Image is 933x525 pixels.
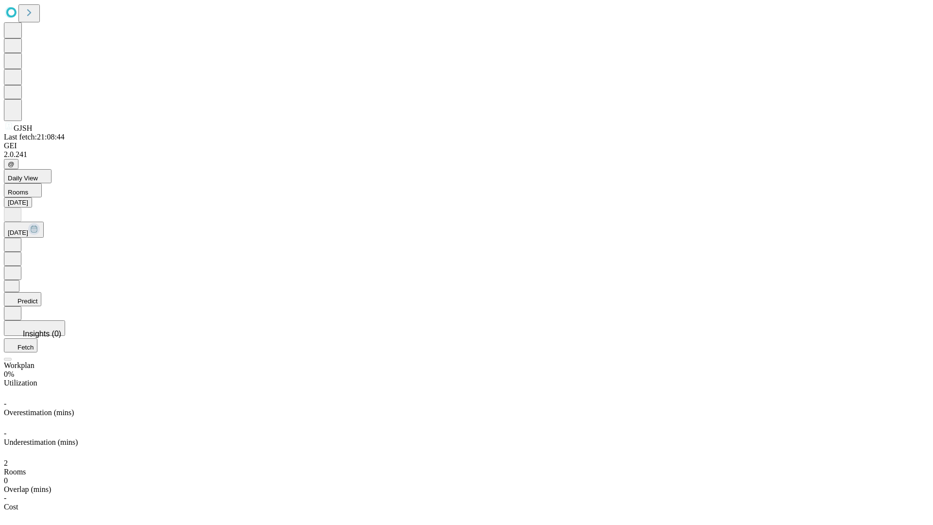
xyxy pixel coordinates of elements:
[4,370,14,378] span: 0%
[4,292,41,306] button: Predict
[4,379,37,387] span: Utilization
[4,133,65,141] span: Last fetch: 21:08:44
[4,141,929,150] div: GEI
[4,320,65,336] button: Insights (0)
[4,485,51,493] span: Overlap (mins)
[4,222,44,238] button: [DATE]
[4,150,929,159] div: 2.0.241
[4,169,52,183] button: Daily View
[4,503,18,511] span: Cost
[4,183,42,197] button: Rooms
[4,361,35,369] span: Workplan
[4,197,32,208] button: [DATE]
[4,408,74,417] span: Overestimation (mins)
[8,229,28,236] span: [DATE]
[4,494,6,502] span: -
[8,160,15,168] span: @
[4,429,6,437] span: -
[14,124,32,132] span: GJSH
[8,175,38,182] span: Daily View
[4,476,8,485] span: 0
[4,338,37,352] button: Fetch
[4,468,26,476] span: Rooms
[4,438,78,446] span: Underestimation (mins)
[4,459,8,467] span: 2
[4,400,6,408] span: -
[4,159,18,169] button: @
[8,189,28,196] span: Rooms
[23,330,61,338] span: Insights (0)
